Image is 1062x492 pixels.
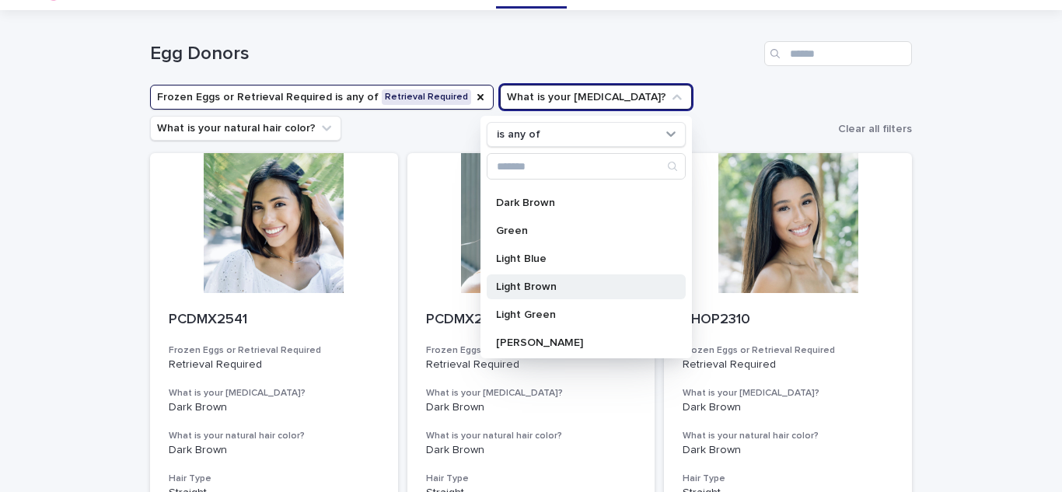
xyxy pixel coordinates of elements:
[683,344,893,357] h3: Frozen Eggs or Retrieval Required
[683,312,893,329] p: PHOP2310
[496,225,661,236] p: Green
[497,128,540,141] p: is any of
[496,281,661,292] p: Light Brown
[150,43,758,65] h1: Egg Donors
[169,444,379,457] p: Dark Brown
[683,444,893,457] p: Dark Brown
[764,41,912,66] input: Search
[426,387,637,400] h3: What is your [MEDICAL_DATA]?
[169,312,379,329] p: PCDMX2541
[496,309,661,320] p: Light Green
[683,387,893,400] h3: What is your [MEDICAL_DATA]?
[683,358,893,372] p: Retrieval Required
[838,124,912,134] span: Clear all filters
[426,473,637,485] h3: Hair Type
[150,85,494,110] button: Frozen Eggs or Retrieval Required
[426,430,637,442] h3: What is your natural hair color?
[169,387,379,400] h3: What is your [MEDICAL_DATA]?
[487,154,685,179] input: Search
[169,358,379,372] p: Retrieval Required
[500,85,692,110] button: What is your eye color?
[496,197,661,208] p: Dark Brown
[683,401,893,414] p: Dark Brown
[169,473,379,485] h3: Hair Type
[496,337,661,348] p: [PERSON_NAME]
[496,253,661,264] p: Light Blue
[426,312,637,329] p: PCDMX2527
[683,430,893,442] h3: What is your natural hair color?
[426,358,637,372] p: Retrieval Required
[169,401,379,414] p: Dark Brown
[426,401,637,414] p: Dark Brown
[832,117,912,141] button: Clear all filters
[683,473,893,485] h3: Hair Type
[487,153,686,180] div: Search
[426,344,637,357] h3: Frozen Eggs or Retrieval Required
[150,116,341,141] button: What is your natural hair color?
[169,344,379,357] h3: Frozen Eggs or Retrieval Required
[169,430,379,442] h3: What is your natural hair color?
[426,444,637,457] p: Dark Brown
